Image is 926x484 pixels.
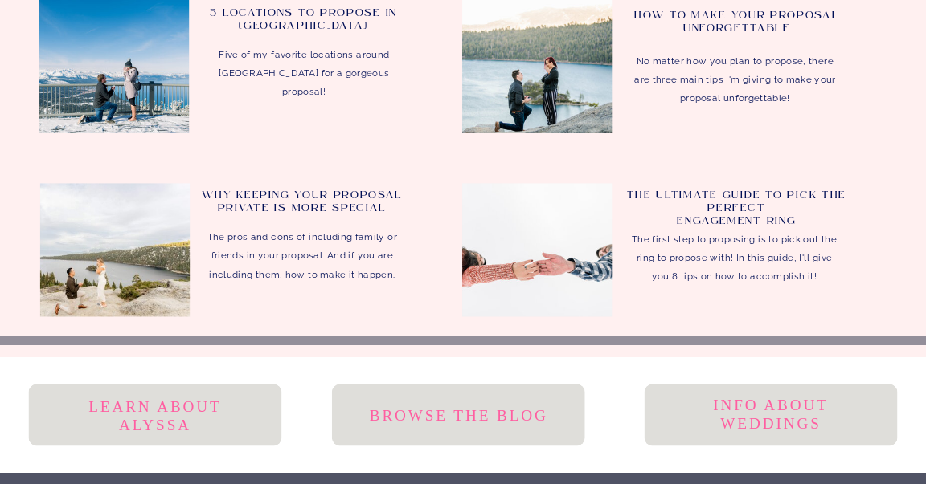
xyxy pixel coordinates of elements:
[607,189,867,236] h3: The Ultimate Guide to pick the perfect engagement ring
[79,397,231,433] a: Learn About Alyssa
[630,51,839,114] p: No matter how you plan to propose, there are three main tips I'm giving to make your proposal unf...
[202,6,406,39] a: 5 Locations to Propose In [GEOGRAPHIC_DATA]
[633,9,841,45] a: How to make your proposal Unforgettable
[354,405,564,425] a: Browse the blog
[693,396,849,435] a: Info about weddings
[607,189,867,236] a: The Ultimate Guide to pick the perfectengagement ring
[203,45,406,100] p: Five of my favorite locations around [GEOGRAPHIC_DATA] for a gorgeous proposal!
[630,230,838,307] a: The first step to proposing is to pick out the ring to propose with! In this guide, I'll give you...
[197,189,408,221] a: Why Keeping your proposal private is more special
[199,228,406,295] p: The pros and cons of including family or friends in your proposal. And if you are including them,...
